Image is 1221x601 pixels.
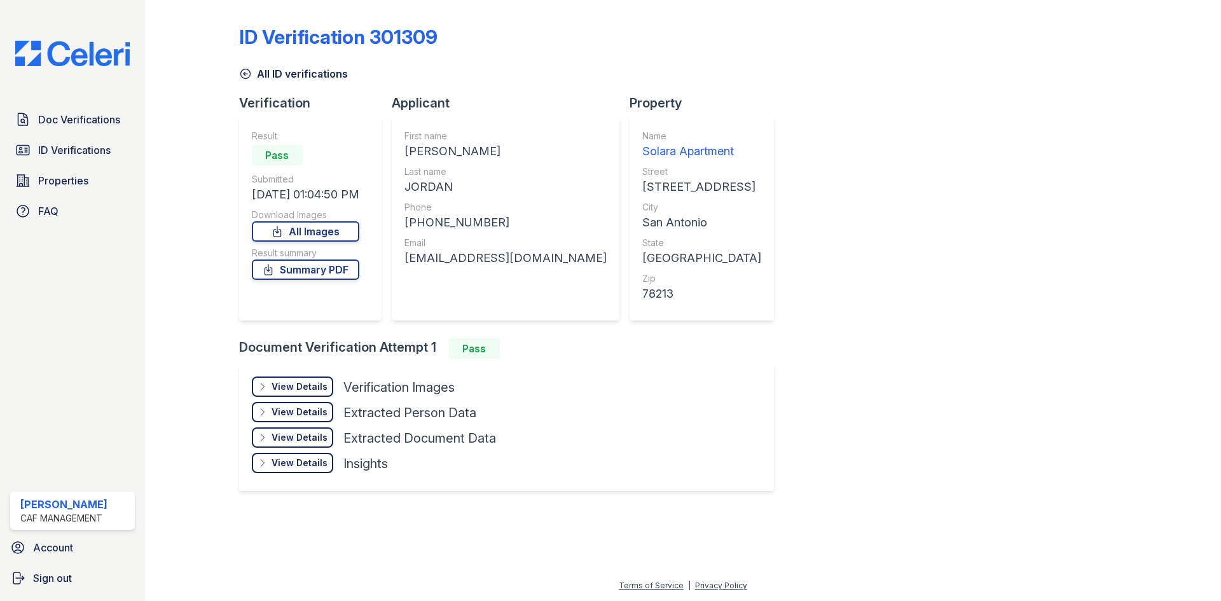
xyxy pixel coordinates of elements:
div: [EMAIL_ADDRESS][DOMAIN_NAME] [404,249,607,267]
a: All Images [252,221,359,242]
div: San Antonio [642,214,761,231]
div: City [642,201,761,214]
div: View Details [272,406,328,418]
div: Verification [239,94,392,112]
div: Street [642,165,761,178]
div: Pass [449,338,500,359]
div: Property [630,94,784,112]
div: View Details [272,380,328,393]
div: Last name [404,165,607,178]
div: Phone [404,201,607,214]
div: 78213 [642,285,761,303]
div: Document Verification Attempt 1 [239,338,784,359]
div: CAF Management [20,512,107,525]
span: Doc Verifications [38,112,120,127]
div: Result summary [252,247,359,259]
div: Extracted Person Data [343,404,476,422]
a: Account [5,535,140,560]
span: ID Verifications [38,142,111,158]
div: Result [252,130,359,142]
div: | [688,581,691,590]
a: Terms of Service [619,581,684,590]
div: Name [642,130,761,142]
div: Submitted [252,173,359,186]
a: Privacy Policy [695,581,747,590]
div: Pass [252,145,303,165]
span: Properties [38,173,88,188]
div: JORDAN [404,178,607,196]
div: View Details [272,457,328,469]
div: [PHONE_NUMBER] [404,214,607,231]
img: CE_Logo_Blue-a8612792a0a2168367f1c8372b55b34899dd931a85d93a1a3d3e32e68fde9ad4.png [5,41,140,66]
div: Email [404,237,607,249]
a: Properties [10,168,135,193]
a: All ID verifications [239,66,348,81]
div: Solara Apartment [642,142,761,160]
div: View Details [272,431,328,444]
div: [DATE] 01:04:50 PM [252,186,359,204]
iframe: chat widget [1168,550,1208,588]
div: Download Images [252,209,359,221]
div: [PERSON_NAME] [20,497,107,512]
div: Insights [343,455,388,473]
a: Summary PDF [252,259,359,280]
div: [GEOGRAPHIC_DATA] [642,249,761,267]
div: [PERSON_NAME] [404,142,607,160]
a: Name Solara Apartment [642,130,761,160]
span: Account [33,540,73,555]
div: [STREET_ADDRESS] [642,178,761,196]
div: Applicant [392,94,630,112]
div: Verification Images [343,378,455,396]
span: FAQ [38,204,59,219]
div: State [642,237,761,249]
span: Sign out [33,570,72,586]
div: First name [404,130,607,142]
div: Extracted Document Data [343,429,496,447]
a: FAQ [10,198,135,224]
div: ID Verification 301309 [239,25,438,48]
div: Zip [642,272,761,285]
a: Sign out [5,565,140,591]
a: ID Verifications [10,137,135,163]
a: Doc Verifications [10,107,135,132]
